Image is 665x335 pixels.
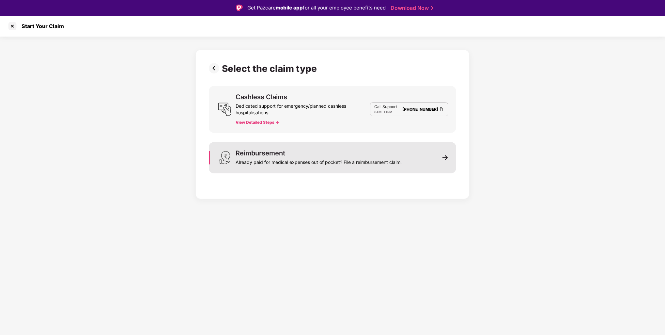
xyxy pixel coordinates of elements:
[383,110,392,114] span: 11PM
[218,151,232,165] img: svg+xml;base64,PHN2ZyB3aWR0aD0iMjQiIGhlaWdodD0iMzEiIHZpZXdCb3g9IjAgMCAyNCAzMSIgZmlsbD0ibm9uZSIgeG...
[218,103,232,116] img: svg+xml;base64,PHN2ZyB3aWR0aD0iMjQiIGhlaWdodD0iMjUiIHZpZXdCb3g9IjAgMCAyNCAyNSIgZmlsbD0ibm9uZSIgeG...
[247,4,386,12] div: Get Pazcare for all your employee benefits need
[391,5,431,11] a: Download Now
[374,104,397,109] p: Call Support
[276,5,303,11] strong: mobile app
[402,107,438,112] a: [PHONE_NUMBER]
[236,156,402,166] div: Already paid for medical expenses out of pocket? File a reimbursement claim.
[222,63,319,74] div: Select the claim type
[442,155,448,161] img: svg+xml;base64,PHN2ZyB3aWR0aD0iMTEiIGhlaWdodD0iMTEiIHZpZXdCb3g9IjAgMCAxMSAxMSIgZmlsbD0ibm9uZSIgeG...
[18,23,64,29] div: Start Your Claim
[374,110,381,114] span: 8AM
[236,5,243,11] img: Logo
[374,109,397,115] div: -
[236,100,370,116] div: Dedicated support for emergency/planned cashless hospitalisations.
[439,106,444,112] img: Clipboard Icon
[236,150,285,156] div: Reimbursement
[209,63,222,73] img: svg+xml;base64,PHN2ZyBpZD0iUHJldi0zMngzMiIgeG1sbnM9Imh0dHA6Ly93d3cudzMub3JnLzIwMDAvc3ZnIiB3aWR0aD...
[236,120,279,125] button: View Detailed Steps ->
[236,94,287,100] div: Cashless Claims
[431,5,433,11] img: Stroke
